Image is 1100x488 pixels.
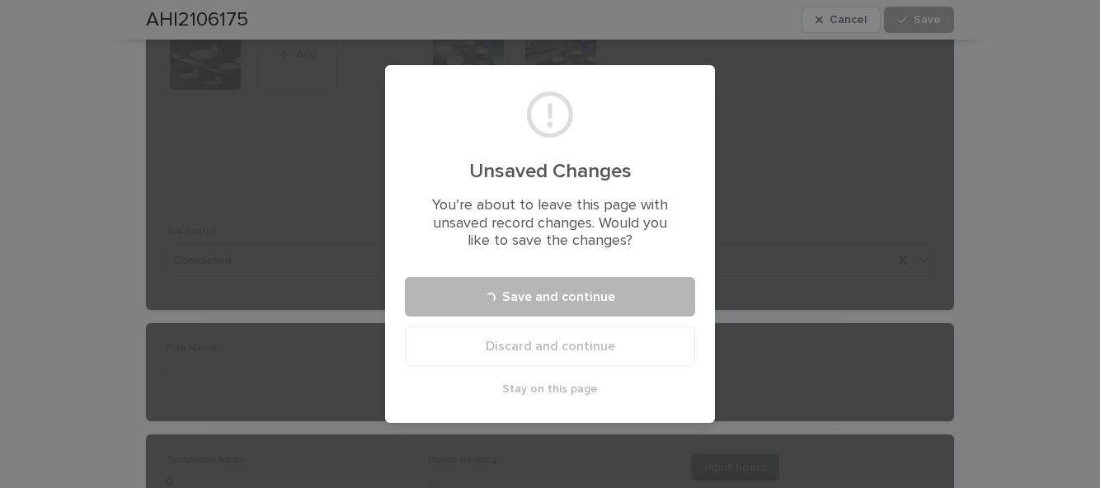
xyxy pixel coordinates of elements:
[425,197,675,251] p: You’re about to leave this page with unsaved record changes. Would you like to save the changes?
[405,376,695,402] button: Stay on this page
[405,326,695,366] button: Discard and continue
[405,277,695,317] button: Save and continue
[486,340,615,353] span: Discard and continue
[502,383,598,395] span: Stay on this page
[425,160,675,184] h2: Unsaved Changes
[502,290,615,303] span: Save and continue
